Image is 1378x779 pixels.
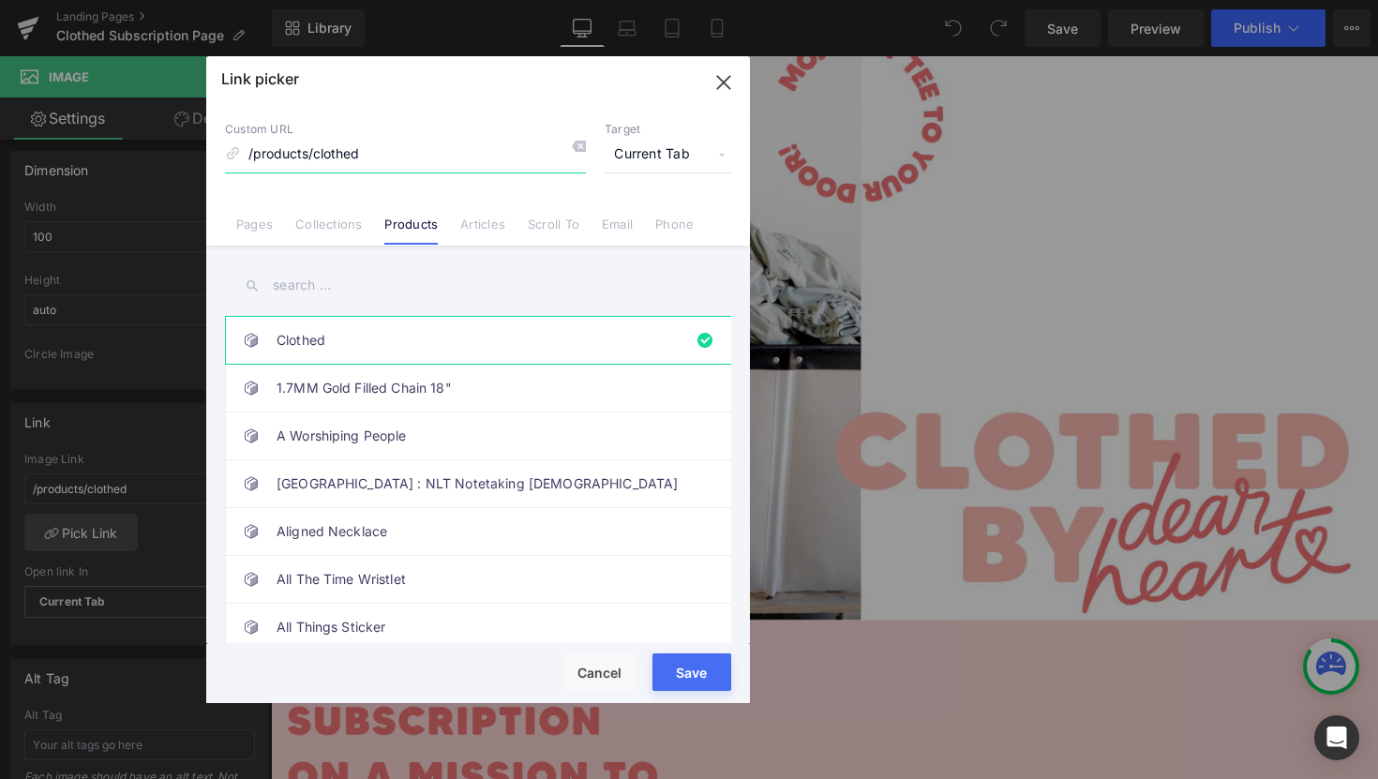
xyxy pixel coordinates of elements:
[655,217,694,245] a: Phone
[277,460,689,507] a: [GEOGRAPHIC_DATA] : NLT Notetaking [DEMOGRAPHIC_DATA]
[225,264,731,307] input: search ...
[236,217,273,245] a: Pages
[384,217,438,245] a: Products
[602,217,633,245] a: Email
[1314,715,1359,760] div: Open Intercom Messenger
[277,317,689,364] a: Clothed
[652,653,731,691] button: Save
[277,508,689,555] a: Aligned Necklace
[605,137,731,172] span: Current Tab
[277,412,689,459] a: A Worshiping People
[225,122,586,137] p: Custom URL
[528,217,579,245] a: Scroll To
[295,217,362,245] a: Collections
[277,365,689,412] a: 1.7MM Gold Filled Chain 18"
[221,69,299,88] p: Link picker
[277,604,689,651] a: All Things Sticker
[605,122,731,137] p: Target
[225,137,586,172] input: https://gempages.net
[460,217,505,245] a: Articles
[277,556,689,603] a: All The Time Wristlet
[562,653,637,691] button: Cancel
